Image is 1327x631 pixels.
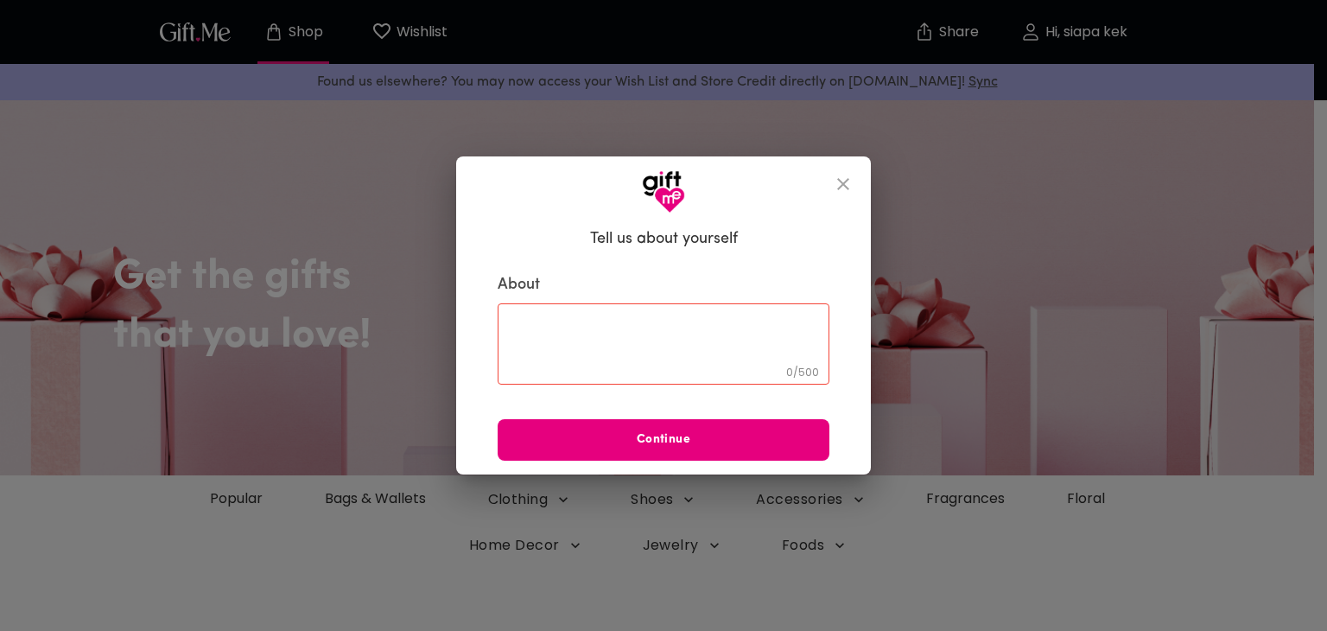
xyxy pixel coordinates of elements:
[786,365,819,379] span: 0 / 500
[498,419,829,461] button: Continue
[498,275,829,296] label: About
[498,430,829,449] span: Continue
[822,163,864,205] button: close
[642,170,685,214] img: GiftMe Logo
[590,229,738,250] h6: Tell us about yourself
